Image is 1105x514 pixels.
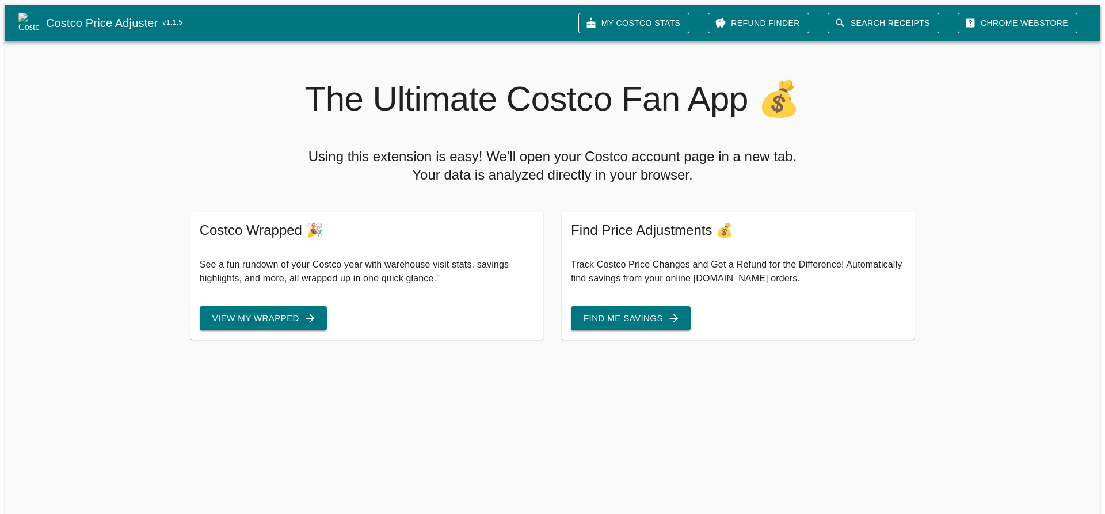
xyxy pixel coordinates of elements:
[571,258,905,285] p: Track Costco Price Changes and Get a Refund for the Difference! Automatically find savings from y...
[828,13,939,34] a: Search Receipts
[958,13,1077,34] a: Chrome Webstore
[578,13,689,34] a: My Costco Stats
[46,14,569,32] a: Costco Price Adjuster v1.1.5
[571,221,905,239] span: Find Price Adjustments 💰
[200,221,534,239] span: Costco Wrapped 🎉
[189,78,916,120] h2: The Ultimate Costco Fan App 💰
[189,147,916,184] h5: Using this extension is easy! We'll open your Costco account page in a new tab. Your data is anal...
[200,306,327,330] button: View My Wrapped
[18,13,39,33] img: Costco Price Adjuster
[190,212,543,340] a: Costco Wrapped 🎉See a fun rundown of your Costco year with warehouse visit stats, savings highlig...
[200,258,534,285] p: See a fun rundown of your Costco year with warehouse visit stats, savings highlights, and more, a...
[562,212,915,340] a: Find Price Adjustments 💰Track Costco Price Changes and Get a Refund for the Difference! Automatic...
[571,306,691,330] button: Find Me Savings
[162,17,182,29] span: v 1.1.5
[708,13,809,34] a: Refund Finder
